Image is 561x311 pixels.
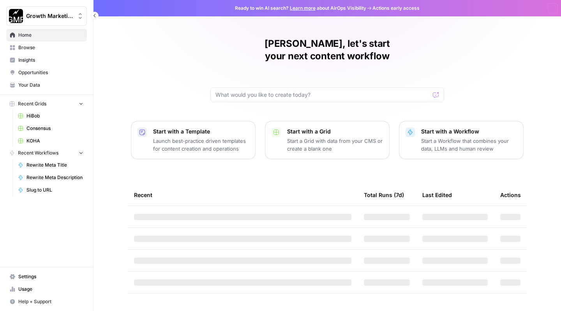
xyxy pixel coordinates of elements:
span: Insights [18,57,83,64]
span: Help + Support [18,298,83,305]
p: Start with a Template [153,128,249,135]
button: Help + Support [6,295,87,308]
button: Start with a TemplateLaunch best-practice driven templates for content creation and operations [131,121,256,159]
a: Home [6,29,87,41]
a: Insights [6,54,87,66]
input: What would you like to create today? [215,91,430,99]
a: Consensus [14,122,87,135]
span: Your Data [18,82,83,89]
span: Usage [18,286,83,293]
img: Growth Marketing Pro Logo [9,9,23,23]
a: Rewrite Meta Title [14,159,87,171]
p: Start a Workflow that combines your data, LLMs and human review [421,137,517,153]
button: Workspace: Growth Marketing Pro [6,6,87,26]
span: Settings [18,273,83,280]
div: Last Edited [422,184,452,206]
button: Start with a GridStart a Grid with data from your CMS or create a blank one [265,121,390,159]
a: Slug to URL [14,184,87,196]
button: Start with a WorkflowStart a Workflow that combines your data, LLMs and human review [399,121,524,159]
a: Usage [6,283,87,295]
span: Recent Workflows [18,149,58,156]
p: Start with a Grid [287,128,383,135]
span: Recent Grids [18,100,46,107]
a: Your Data [6,79,87,91]
span: KOHA [26,137,83,144]
a: Opportunities [6,66,87,79]
span: HiBob [26,112,83,119]
div: Actions [500,184,521,206]
span: Rewrite Meta Description [26,174,83,181]
a: Browse [6,41,87,54]
div: Total Runs (7d) [364,184,404,206]
a: HiBob [14,110,87,122]
span: Opportunities [18,69,83,76]
p: Start with a Workflow [421,128,517,135]
span: Rewrite Meta Title [26,162,83,169]
div: Recent [134,184,351,206]
p: Start a Grid with data from your CMS or create a blank one [287,137,383,153]
a: KOHA [14,135,87,147]
span: Slug to URL [26,187,83,194]
a: Learn more [290,5,316,11]
span: Consensus [26,125,83,132]
span: Growth Marketing Pro [26,12,73,20]
p: Launch best-practice driven templates for content creation and operations [153,137,249,153]
span: Ready to win AI search? about AirOps Visibility [235,5,366,12]
span: Actions early access [372,5,420,12]
h1: [PERSON_NAME], let's start your next content workflow [210,37,444,62]
button: Recent Grids [6,98,87,110]
a: Settings [6,270,87,283]
span: Browse [18,44,83,51]
button: Recent Workflows [6,147,87,159]
a: Rewrite Meta Description [14,171,87,184]
span: Home [18,32,83,39]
